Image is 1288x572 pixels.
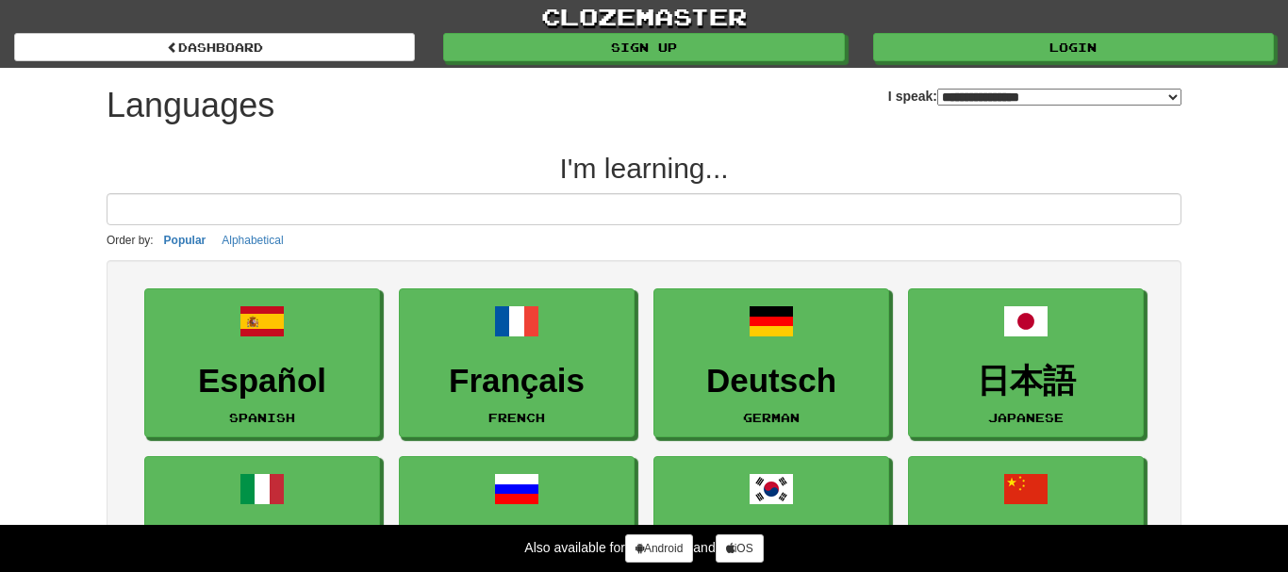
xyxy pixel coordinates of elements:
[443,33,844,61] a: Sign up
[107,153,1181,184] h2: I'm learning...
[158,230,212,251] button: Popular
[888,87,1181,106] label: I speak:
[653,288,889,438] a: DeutschGerman
[399,288,635,438] a: FrançaisFrench
[988,411,1064,424] small: Japanese
[107,234,154,247] small: Order by:
[625,534,693,563] a: Android
[14,33,415,61] a: dashboard
[908,288,1144,438] a: 日本語Japanese
[409,363,624,400] h3: Français
[144,288,380,438] a: EspañolSpanish
[937,89,1181,106] select: I speak:
[873,33,1274,61] a: Login
[918,363,1133,400] h3: 日本語
[107,87,274,124] h1: Languages
[229,411,295,424] small: Spanish
[216,230,289,251] button: Alphabetical
[488,411,545,424] small: French
[743,411,800,424] small: German
[664,363,879,400] h3: Deutsch
[716,534,764,563] a: iOS
[155,363,370,400] h3: Español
